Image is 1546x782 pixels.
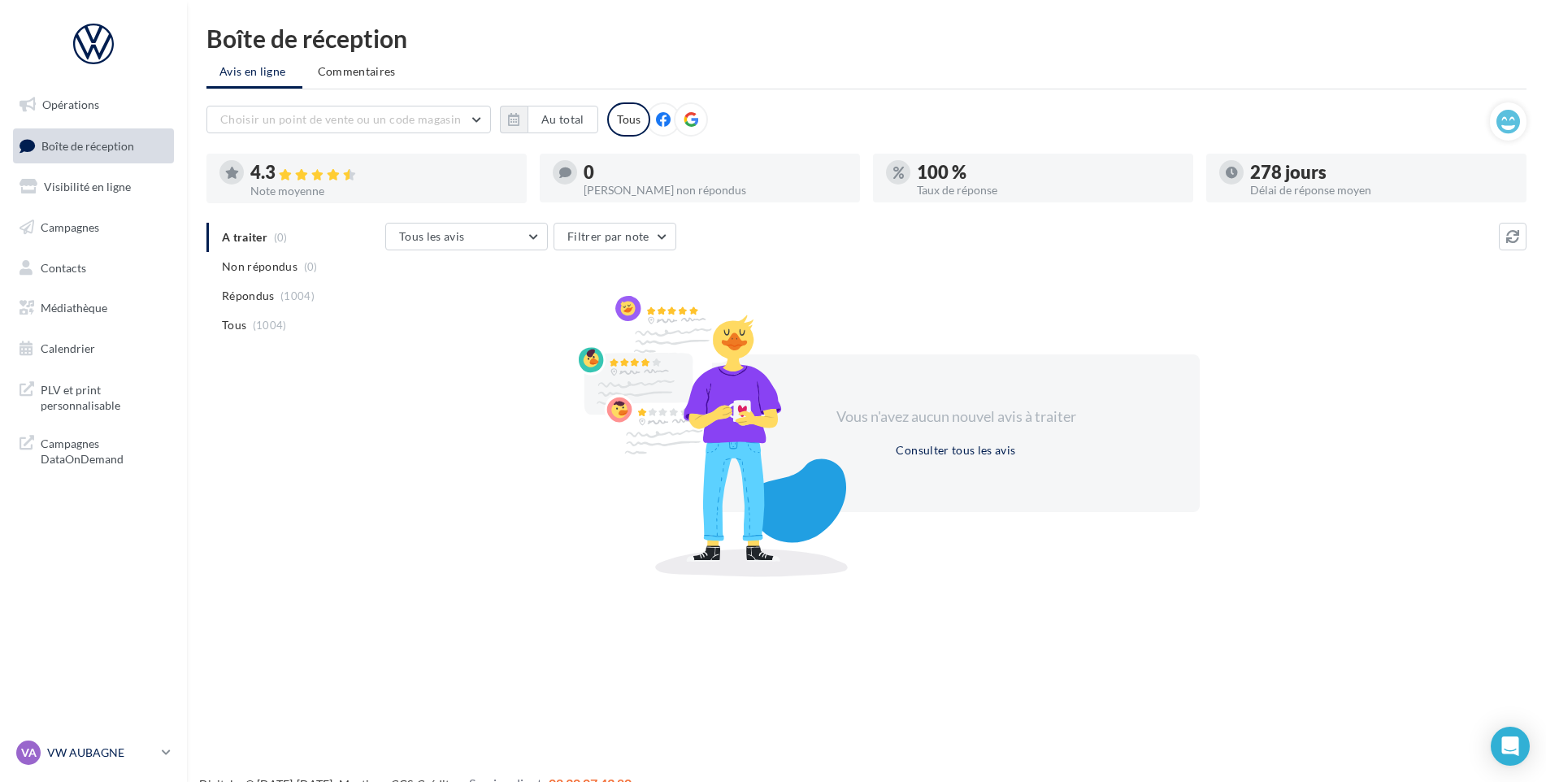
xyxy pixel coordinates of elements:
div: Tous [607,102,650,137]
span: Tous [222,317,246,333]
span: PLV et print personnalisable [41,379,167,414]
a: Opérations [10,88,177,122]
span: Répondus [222,288,275,304]
a: Médiathèque [10,291,177,325]
a: VA VW AUBAGNE [13,737,174,768]
span: Médiathèque [41,301,107,315]
span: Calendrier [41,341,95,355]
span: VA [21,745,37,761]
span: Commentaires [318,63,396,80]
a: Visibilité en ligne [10,170,177,204]
span: Opérations [42,98,99,111]
button: Au total [500,106,598,133]
div: 0 [584,163,847,181]
div: 4.3 [250,163,514,182]
span: Tous les avis [399,229,465,243]
span: Boîte de réception [41,138,134,152]
div: Délai de réponse moyen [1250,185,1513,196]
span: Contacts [41,260,86,274]
div: Taux de réponse [917,185,1180,196]
span: Choisir un point de vente ou un code magasin [220,112,461,126]
button: Au total [528,106,598,133]
p: VW AUBAGNE [47,745,155,761]
a: Contacts [10,251,177,285]
div: Boîte de réception [206,26,1526,50]
a: Campagnes [10,211,177,245]
div: Note moyenne [250,185,514,197]
span: Visibilité en ligne [44,180,131,193]
a: Campagnes DataOnDemand [10,426,177,474]
span: Campagnes DataOnDemand [41,432,167,467]
div: 278 jours [1250,163,1513,181]
button: Consulter tous les avis [889,441,1022,460]
a: PLV et print personnalisable [10,372,177,420]
span: (0) [304,260,318,273]
button: Filtrer par note [554,223,676,250]
div: Vous n'avez aucun nouvel avis à traiter [816,406,1096,428]
span: (1004) [253,319,287,332]
div: 100 % [917,163,1180,181]
button: Choisir un point de vente ou un code magasin [206,106,491,133]
a: Boîte de réception [10,128,177,163]
div: Open Intercom Messenger [1491,727,1530,766]
a: Calendrier [10,332,177,366]
div: [PERSON_NAME] non répondus [584,185,847,196]
span: Non répondus [222,258,297,275]
span: (1004) [280,289,315,302]
button: Tous les avis [385,223,548,250]
span: Campagnes [41,220,99,234]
